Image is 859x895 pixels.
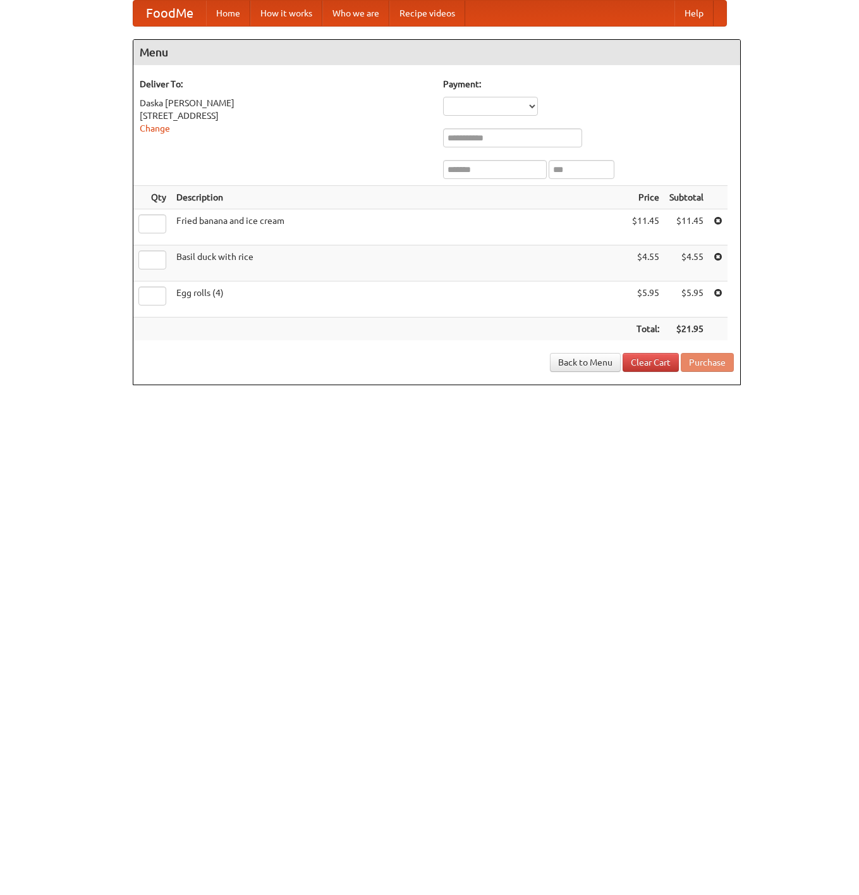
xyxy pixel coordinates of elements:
a: How it works [250,1,322,26]
a: Back to Menu [550,353,621,372]
td: Basil duck with rice [171,245,627,281]
a: Help [674,1,714,26]
td: $4.55 [627,245,664,281]
td: Egg rolls (4) [171,281,627,318]
h4: Menu [133,40,740,65]
td: $11.45 [627,209,664,245]
a: Change [140,123,170,133]
th: Total: [627,318,664,341]
th: $21.95 [664,318,709,341]
th: Qty [133,186,171,209]
th: Description [171,186,627,209]
td: $4.55 [664,245,709,281]
a: Who we are [322,1,389,26]
a: FoodMe [133,1,206,26]
th: Price [627,186,664,209]
a: Recipe videos [389,1,465,26]
h5: Payment: [443,78,734,90]
td: $11.45 [664,209,709,245]
a: Home [206,1,250,26]
button: Purchase [681,353,734,372]
td: Fried banana and ice cream [171,209,627,245]
th: Subtotal [664,186,709,209]
h5: Deliver To: [140,78,430,90]
td: $5.95 [664,281,709,318]
td: $5.95 [627,281,664,318]
div: Daska [PERSON_NAME] [140,97,430,109]
div: [STREET_ADDRESS] [140,109,430,122]
a: Clear Cart [623,353,679,372]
